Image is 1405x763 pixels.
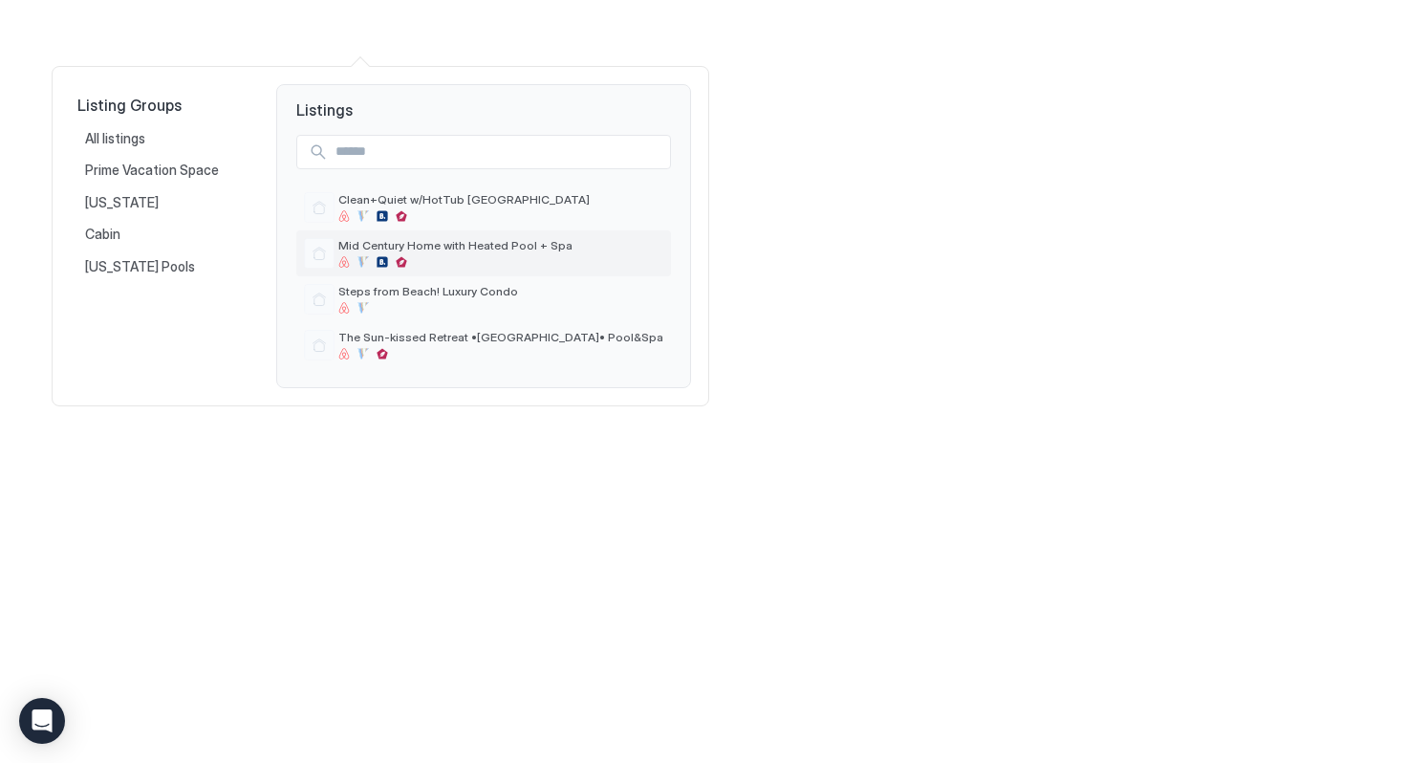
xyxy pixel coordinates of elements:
span: [US_STATE] [85,194,162,211]
span: All listings [85,130,148,147]
span: Mid Century Home with Heated Pool + Spa [338,238,663,252]
span: Listings [277,85,690,120]
span: Clean+Quiet w/HotTub [GEOGRAPHIC_DATA] [338,192,663,207]
span: Prime Vacation Space [85,162,222,179]
div: Open Intercom Messenger [19,698,65,744]
input: Input Field [328,136,670,168]
span: Listing Groups [77,96,246,115]
span: The Sun-kissed Retreat •[GEOGRAPHIC_DATA]• Pool&Spa [338,330,663,344]
span: Cabin [85,226,123,243]
span: Steps from Beach! Luxury Condo [338,284,663,298]
span: [US_STATE] Pools [85,258,198,275]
